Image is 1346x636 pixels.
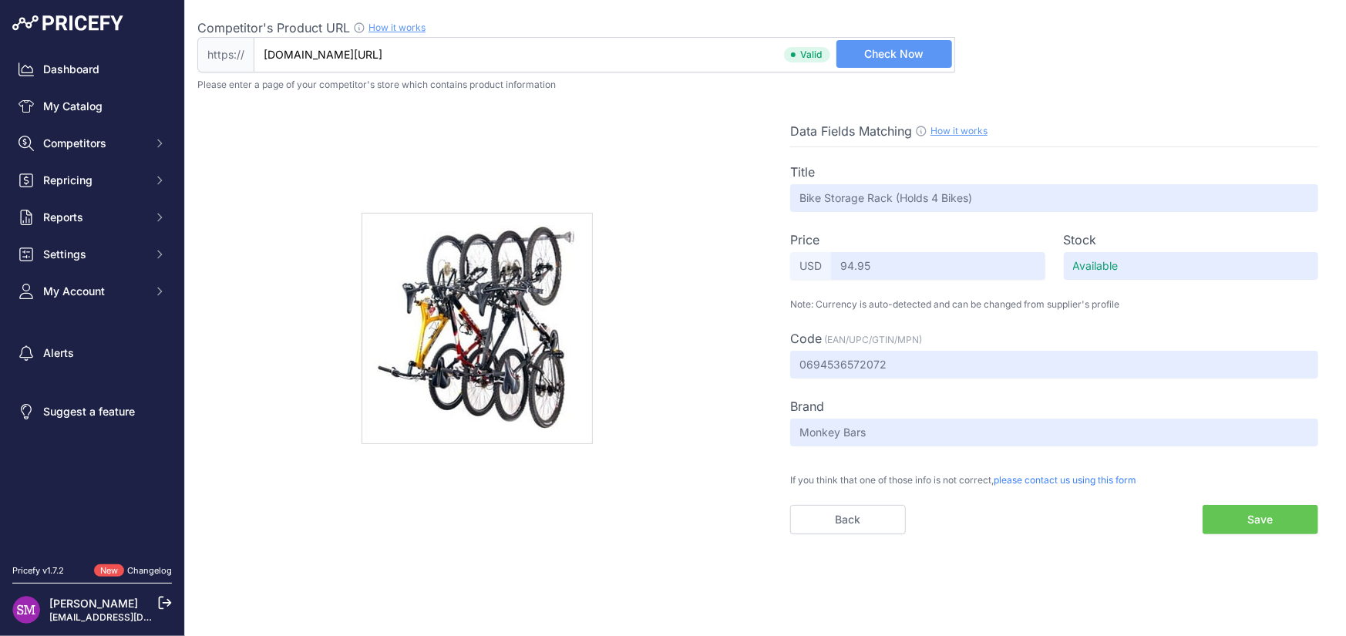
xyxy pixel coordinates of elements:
[12,130,172,157] button: Competitors
[790,351,1318,379] input: -
[43,247,144,262] span: Settings
[790,465,1318,486] p: If you think that one of those info is not correct,
[12,56,172,83] a: Dashboard
[368,22,426,33] a: How it works
[49,611,210,623] a: [EMAIL_ADDRESS][DOMAIN_NAME]
[254,37,955,72] input: www.garage-organization.com/product
[864,46,924,62] span: Check Now
[12,278,172,305] button: My Account
[12,15,123,31] img: Pricefy Logo
[94,564,124,577] span: New
[43,173,144,188] span: Repricing
[790,231,819,249] label: Price
[790,123,912,139] span: Data Fields Matching
[197,79,1334,91] p: Please enter a page of your competitor's store which contains product information
[790,252,831,280] span: USD
[12,56,172,546] nav: Sidebar
[790,419,1318,446] input: -
[790,184,1318,212] input: -
[930,125,988,136] a: How it works
[12,93,172,120] a: My Catalog
[1064,231,1097,249] label: Stock
[12,564,64,577] div: Pricefy v1.7.2
[12,204,172,231] button: Reports
[197,20,350,35] span: Competitor's Product URL
[43,136,144,151] span: Competitors
[790,331,822,346] span: Code
[790,397,824,416] label: Brand
[197,37,254,72] span: https://
[43,210,144,225] span: Reports
[790,298,1318,311] p: Note: Currency is auto-detected and can be changed from supplier's profile
[824,334,922,345] span: (EAN/UPC/GTIN/MPN)
[43,284,144,299] span: My Account
[12,339,172,367] a: Alerts
[12,167,172,194] button: Repricing
[1203,505,1318,534] button: Save
[836,40,952,68] button: Check Now
[49,597,138,610] a: [PERSON_NAME]
[790,505,906,534] a: Back
[127,565,172,576] a: Changelog
[831,252,1045,280] input: -
[994,474,1136,486] span: please contact us using this form
[12,398,172,426] a: Suggest a feature
[790,163,815,181] label: Title
[12,241,172,268] button: Settings
[1064,252,1319,280] input: -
